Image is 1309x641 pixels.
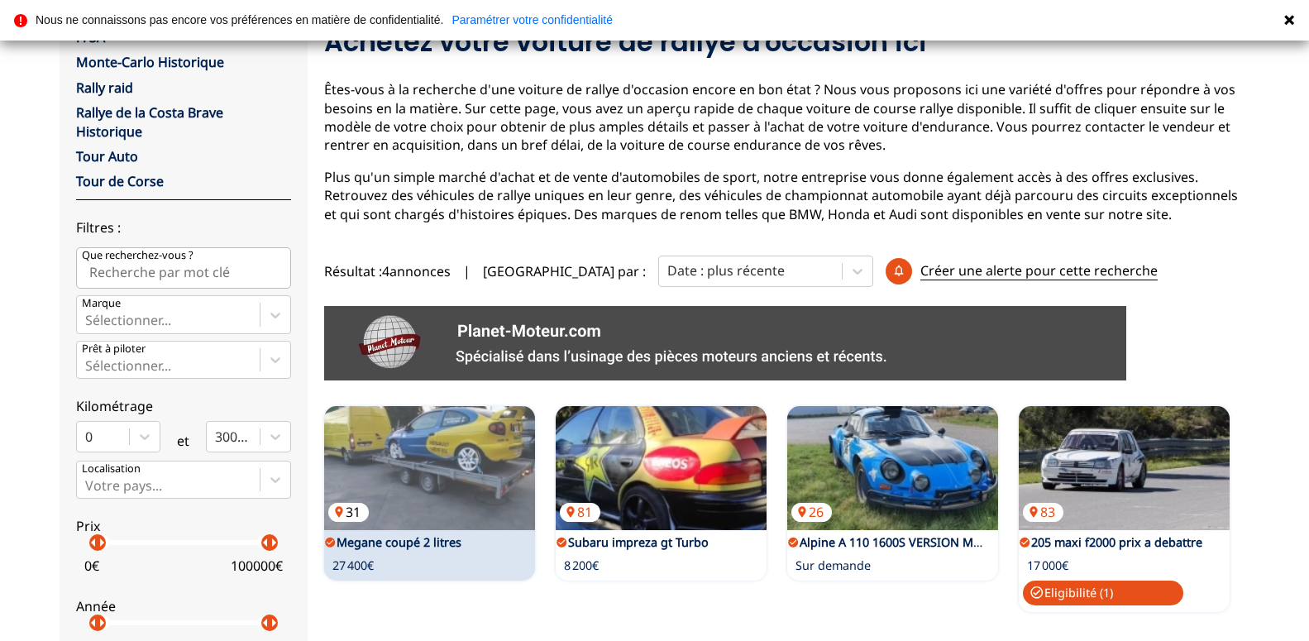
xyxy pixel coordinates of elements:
img: 205 maxi f2000 prix a debattre [1019,406,1230,530]
input: MarqueSélectionner... [85,313,88,328]
span: check_circle [1030,586,1044,600]
a: 205 maxi f2000 prix a debattre 83 [1019,406,1230,530]
span: | [463,262,471,280]
p: Créer une alerte pour cette recherche [920,261,1158,280]
p: arrow_right [264,533,284,553]
p: arrow_right [264,613,284,633]
span: Résultat : 4 annonces [324,262,451,280]
p: 27 400€ [332,557,374,574]
a: Alpine A 110 1600S VERSION MAROC [PERSON_NAME] 1970 [800,534,1131,550]
p: arrow_left [256,533,275,553]
a: Paramétrer votre confidentialité [451,14,613,26]
p: Kilométrage [76,397,291,415]
p: 0 € [84,557,99,575]
a: 205 maxi f2000 prix a debattre [1031,534,1202,550]
p: 100000 € [231,557,283,575]
a: Rally raid [76,79,133,97]
h2: Achetez votre voiture de rallye d'occasion ici [324,26,1250,59]
p: Prix [76,517,291,535]
input: Que recherchez-vous ? [76,247,291,289]
a: Monte-Carlo Historique [76,53,224,71]
p: arrow_left [84,613,103,633]
p: 83 [1023,503,1063,521]
p: Sur demande [795,557,871,574]
p: 31 [328,503,369,521]
p: Nous ne connaissons pas encore vos préférences en matière de confidentialité. [36,14,443,26]
a: Tour de Corse [76,172,164,190]
p: Eligibilité ( 1 ) [1023,581,1184,605]
input: Votre pays... [85,478,88,493]
p: Localisation [82,462,141,476]
p: arrow_left [256,613,275,633]
p: 17 000€ [1027,557,1068,574]
p: 8 200€ [564,557,599,574]
p: Prêt à piloter [82,342,146,356]
img: Subaru impreza gt Turbo [556,406,767,530]
p: [GEOGRAPHIC_DATA] par : [483,262,646,280]
p: arrow_right [92,533,112,553]
p: Que recherchez-vous ? [82,248,193,263]
a: Tour Auto [76,147,138,165]
img: Alpine A 110 1600S VERSION MAROC BRIANTI 1970 [787,406,998,530]
a: Megane coupé 2 litres [337,534,461,550]
a: Subaru impreza gt Turbo 81 [556,406,767,530]
p: Filtres : [76,218,291,237]
p: Année [76,597,291,615]
p: arrow_left [84,533,103,553]
p: Êtes-vous à la recherche d'une voiture de rallye d'occasion encore en bon état ? Nous vous propos... [324,80,1250,155]
p: 81 [560,503,600,521]
input: Prêt à piloterSélectionner... [85,358,88,373]
a: Alpine A 110 1600S VERSION MAROC BRIANTI 197026 [787,406,998,530]
a: Megane coupé 2 litres 31 [324,406,535,530]
input: 0 [85,429,88,444]
p: Plus qu'un simple marché d'achat et de vente d'automobiles de sport, notre entreprise vous donne ... [324,168,1250,223]
a: Rallye de la Costa Brave Historique [76,103,223,140]
p: arrow_right [92,613,112,633]
p: et [177,432,189,450]
a: FFSA [76,28,105,46]
img: Megane coupé 2 litres [324,406,535,530]
input: 300000 [215,429,218,444]
p: 26 [791,503,832,521]
p: Marque [82,296,121,311]
a: Subaru impreza gt Turbo [568,534,709,550]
